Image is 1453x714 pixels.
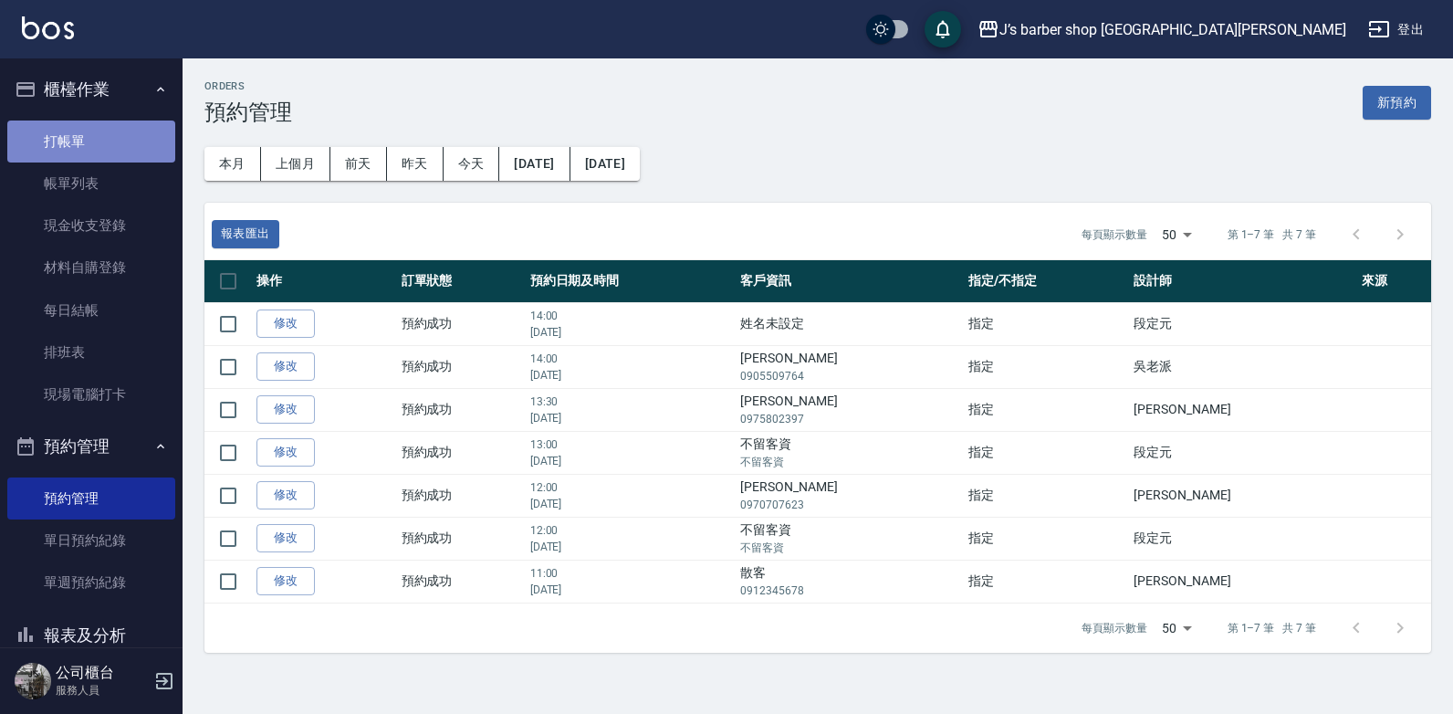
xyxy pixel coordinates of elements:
[7,331,175,373] a: 排班表
[256,481,315,509] a: 修改
[736,517,963,560] td: 不留客資
[1361,13,1431,47] button: 登出
[530,496,732,512] p: [DATE]
[530,394,732,410] p: 13:30
[970,11,1354,48] button: J’s barber shop [GEOGRAPHIC_DATA][PERSON_NAME]
[964,302,1130,345] td: 指定
[530,308,732,324] p: 14:00
[736,474,963,517] td: [PERSON_NAME]
[256,310,315,338] a: 修改
[256,567,315,595] a: 修改
[1129,388,1356,431] td: [PERSON_NAME]
[397,474,526,517] td: 預約成功
[7,520,175,562] a: 單日預約紀錄
[1228,226,1316,243] p: 第 1–7 筆 共 7 筆
[256,524,315,552] a: 修改
[56,682,149,698] p: 服務人員
[330,147,387,181] button: 前天
[1155,604,1198,653] div: 50
[1129,560,1356,603] td: [PERSON_NAME]
[1357,260,1431,303] th: 來源
[15,663,51,699] img: Person
[256,352,315,381] a: 修改
[252,260,397,303] th: 操作
[1129,517,1356,560] td: 段定元
[530,351,732,367] p: 14:00
[736,260,963,303] th: 客戶資訊
[22,16,74,39] img: Logo
[999,18,1346,41] div: J’s barber shop [GEOGRAPHIC_DATA][PERSON_NAME]
[736,560,963,603] td: 散客
[499,147,570,181] button: [DATE]
[530,453,732,469] p: [DATE]
[1155,210,1198,259] div: 50
[964,560,1130,603] td: 指定
[1082,620,1147,636] p: 每頁顯示數量
[526,260,737,303] th: 預約日期及時間
[204,147,261,181] button: 本月
[397,517,526,560] td: 預約成功
[1129,302,1356,345] td: 段定元
[7,289,175,331] a: 每日結帳
[964,474,1130,517] td: 指定
[7,205,175,247] a: 現金收支登錄
[397,560,526,603] td: 預約成功
[212,220,279,248] button: 報表匯出
[204,100,292,125] h3: 預約管理
[964,260,1130,303] th: 指定/不指定
[397,388,526,431] td: 預約成功
[397,345,526,388] td: 預約成功
[7,247,175,289] a: 材料自購登錄
[256,438,315,467] a: 修改
[1363,93,1431,110] a: 新預約
[740,540,958,556] p: 不留客資
[7,423,175,470] button: 預約管理
[444,147,500,181] button: 今天
[256,395,315,424] a: 修改
[7,163,175,205] a: 帳單列表
[1129,474,1356,517] td: [PERSON_NAME]
[387,147,444,181] button: 昨天
[7,373,175,415] a: 現場電腦打卡
[1129,345,1356,388] td: 吳老派
[7,562,175,604] a: 單週預約紀錄
[925,11,961,47] button: save
[736,302,963,345] td: 姓名未設定
[7,66,175,113] button: 櫃檯作業
[1363,86,1431,120] button: 新預約
[736,431,963,474] td: 不留客資
[530,436,732,453] p: 13:00
[530,522,732,539] p: 12:00
[740,497,958,513] p: 0970707623
[7,478,175,520] a: 預約管理
[530,367,732,383] p: [DATE]
[261,147,330,181] button: 上個月
[740,583,958,599] p: 0912345678
[530,324,732,341] p: [DATE]
[1228,620,1316,636] p: 第 1–7 筆 共 7 筆
[736,345,963,388] td: [PERSON_NAME]
[740,454,958,470] p: 不留客資
[1129,260,1356,303] th: 設計師
[740,368,958,384] p: 0905509764
[964,388,1130,431] td: 指定
[530,582,732,598] p: [DATE]
[7,612,175,659] button: 報表及分析
[530,539,732,555] p: [DATE]
[964,517,1130,560] td: 指定
[7,121,175,163] a: 打帳單
[1129,431,1356,474] td: 段定元
[740,411,958,427] p: 0975802397
[964,431,1130,474] td: 指定
[530,565,732,582] p: 11:00
[530,410,732,426] p: [DATE]
[736,388,963,431] td: [PERSON_NAME]
[397,302,526,345] td: 預約成功
[964,345,1130,388] td: 指定
[397,431,526,474] td: 預約成功
[56,664,149,682] h5: 公司櫃台
[570,147,640,181] button: [DATE]
[1082,226,1147,243] p: 每頁顯示數量
[530,479,732,496] p: 12:00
